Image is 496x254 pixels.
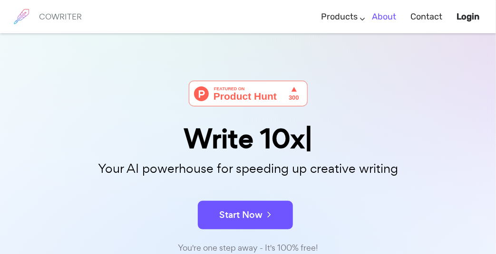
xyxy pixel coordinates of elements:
[321,3,358,31] a: Products
[10,5,33,28] img: brand logo
[10,125,486,152] div: Write 10x
[457,11,479,22] b: Login
[410,3,442,31] a: Contact
[39,12,82,21] h6: COWRITER
[10,159,486,179] p: Your AI powerhouse for speeding up creative writing
[372,3,396,31] a: About
[198,201,293,229] button: Start Now
[457,3,479,31] a: Login
[189,81,308,106] img: Cowriter - Your AI buddy for speeding up creative writing | Product Hunt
